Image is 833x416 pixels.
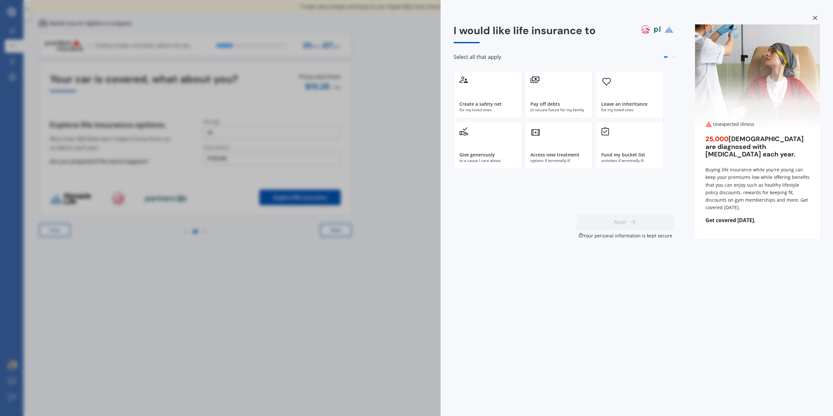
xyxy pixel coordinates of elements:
[695,217,820,223] span: Get covered [DATE].
[601,152,645,158] div: Fund my bucket list
[705,121,810,127] div: Unexpected illness
[454,54,501,60] span: Select all that apply
[705,135,729,143] span: 25,000
[459,158,516,164] div: to a cause I care about
[577,233,674,239] div: Your personal information is kept secure
[454,24,596,37] span: I would like life insurance to
[459,101,502,107] div: Create a safety net
[530,152,580,158] div: Access new treatment
[530,107,587,113] div: to secure future for my family
[530,101,560,107] div: Pay off debts
[459,107,516,113] div: for my loved ones
[577,214,674,230] button: Next
[530,158,587,164] div: options if terminally ill
[601,107,658,113] div: for my loved ones
[705,135,810,158] div: [DEMOGRAPHIC_DATA] are diagnosed with [MEDICAL_DATA] each year.
[601,101,648,107] div: Leave an inheritance
[652,24,662,35] img: partners life logo
[601,158,658,164] div: activities if terminally ill
[459,152,495,158] div: Give generously
[664,24,674,35] img: pinnacle life logo
[640,24,651,35] img: aia logo
[705,166,810,211] div: Buying life insurance while you're young can keep your premiums low while offering benefits that ...
[695,24,820,128] img: Unexpected illness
